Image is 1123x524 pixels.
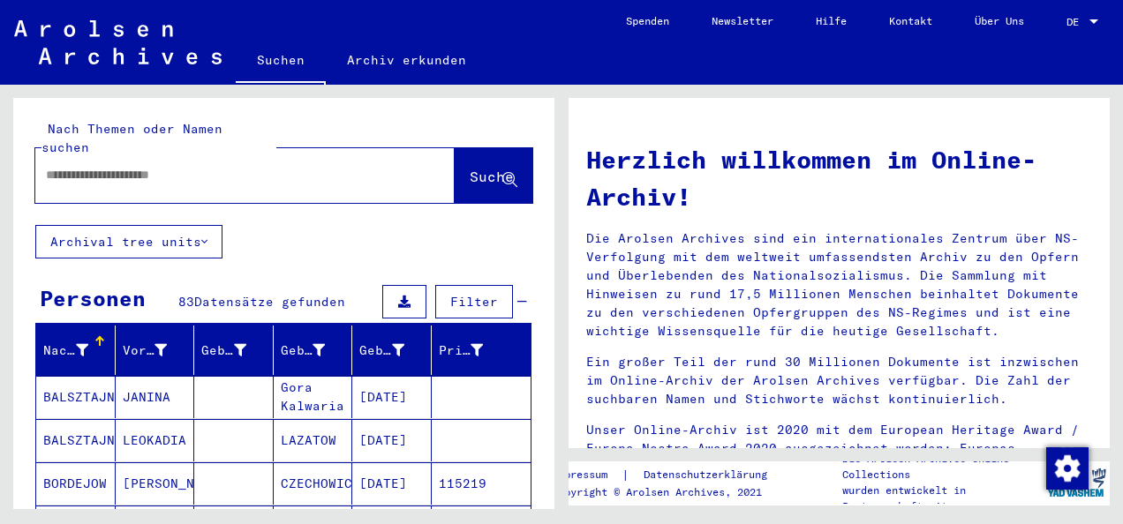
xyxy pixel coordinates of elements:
div: Vorname [123,341,168,360]
p: Die Arolsen Archives sind ein internationales Zentrum über NS-Verfolgung mit dem weltweit umfasse... [586,229,1092,341]
mat-cell: 115219 [432,462,531,505]
p: Unser Online-Archiv ist 2020 mit dem European Heritage Award / Europa Nostra Award 2020 ausgezeic... [586,421,1092,476]
div: Geburtsname [201,336,273,364]
mat-header-cell: Nachname [36,326,116,375]
a: Impressum [552,466,622,484]
div: Vorname [123,336,194,364]
span: DE [1066,16,1086,28]
p: Ein großer Teil der rund 30 Millionen Dokumente ist inzwischen im Online-Archiv der Arolsen Archi... [586,353,1092,408]
div: Nachname [43,336,115,364]
button: Suche [455,148,532,203]
p: wurden entwickelt in Partnerschaft mit [842,483,1042,514]
p: Copyright © Arolsen Archives, 2021 [552,484,788,500]
mat-cell: [DATE] [352,462,432,505]
mat-cell: BORDEJOW [36,462,116,505]
mat-cell: [DATE] [352,376,432,418]
mat-cell: [DATE] [352,419,432,461]
div: Geburt‏ [281,336,352,364]
span: Suche [470,168,514,185]
mat-cell: LEOKADIA [116,419,195,461]
mat-cell: Gora Kalwaria [274,376,353,418]
mat-cell: BALSZTAJN [36,419,116,461]
img: Arolsen_neg.svg [14,20,222,64]
div: | [552,466,788,484]
mat-label: Nach Themen oder Namen suchen [41,121,222,155]
mat-header-cell: Prisoner # [432,326,531,375]
mat-header-cell: Geburtsdatum [352,326,432,375]
mat-header-cell: Geburtsname [194,326,274,375]
button: Filter [435,285,513,318]
mat-cell: LAZATOW [274,419,353,461]
div: Geburtsname [201,341,246,360]
span: Filter [450,294,498,310]
mat-cell: BALSZTAJN [36,376,116,418]
mat-header-cell: Geburt‏ [274,326,353,375]
a: Datenschutzerklärung [629,466,788,484]
div: Personen [40,282,146,314]
img: Zustimmung ändern [1046,447,1089,490]
div: Prisoner # [439,336,510,364]
mat-cell: JANINA [116,376,195,418]
a: Archiv erkunden [326,39,487,81]
mat-cell: CZECHOWICE [274,462,353,505]
button: Archival tree units [35,225,222,258]
span: 83 [178,294,194,310]
h1: Herzlich willkommen im Online-Archiv! [586,141,1092,215]
mat-header-cell: Vorname [116,326,195,375]
p: Die Arolsen Archives Online-Collections [842,451,1042,483]
img: yv_logo.png [1044,460,1110,505]
span: Datensätze gefunden [194,294,345,310]
div: Nachname [43,341,88,360]
div: Zustimmung ändern [1045,446,1088,489]
div: Prisoner # [439,341,484,360]
div: Geburtsdatum [359,336,431,364]
div: Geburt‏ [281,341,326,360]
div: Geburtsdatum [359,341,404,360]
mat-cell: [PERSON_NAME] [116,462,195,505]
a: Suchen [236,39,326,85]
